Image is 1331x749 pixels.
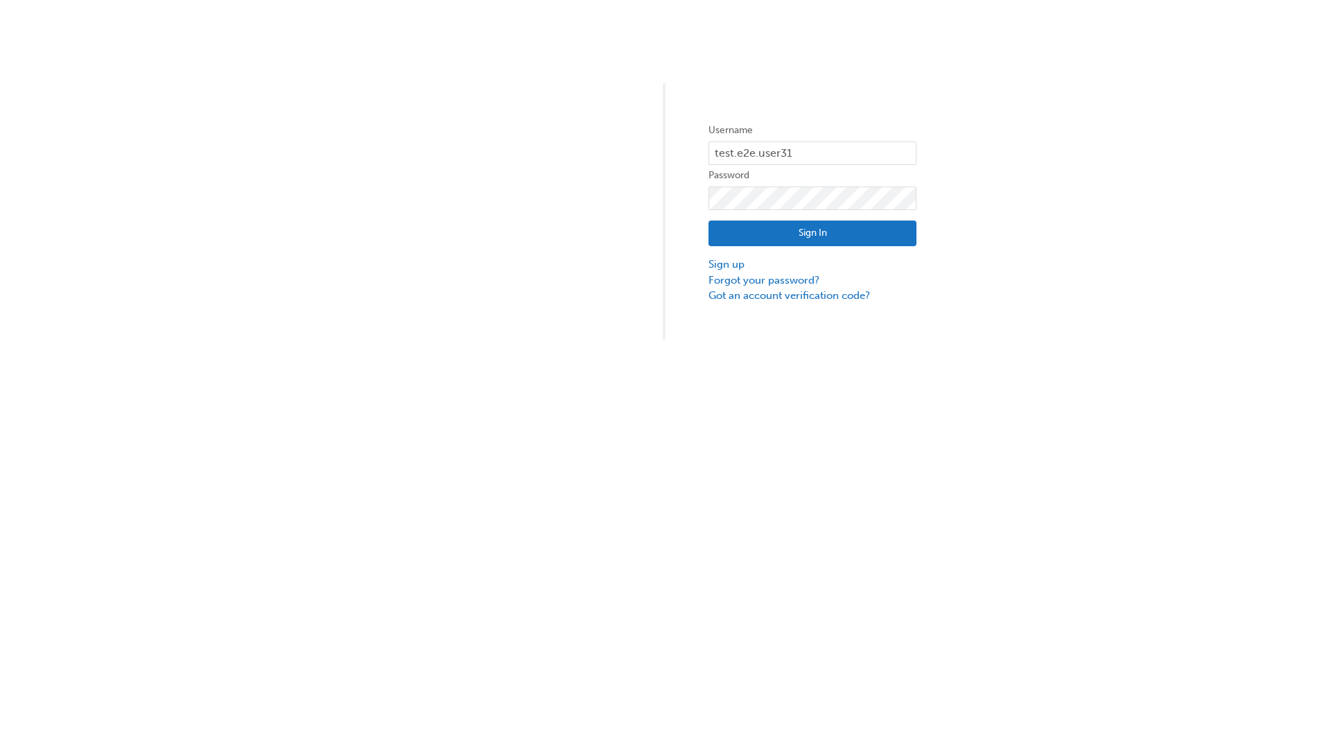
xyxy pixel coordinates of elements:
[708,221,916,247] button: Sign In
[708,288,916,304] a: Got an account verification code?
[708,122,916,139] label: Username
[708,273,916,289] a: Forgot your password?
[708,257,916,273] a: Sign up
[708,141,916,165] input: Username
[708,167,916,184] label: Password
